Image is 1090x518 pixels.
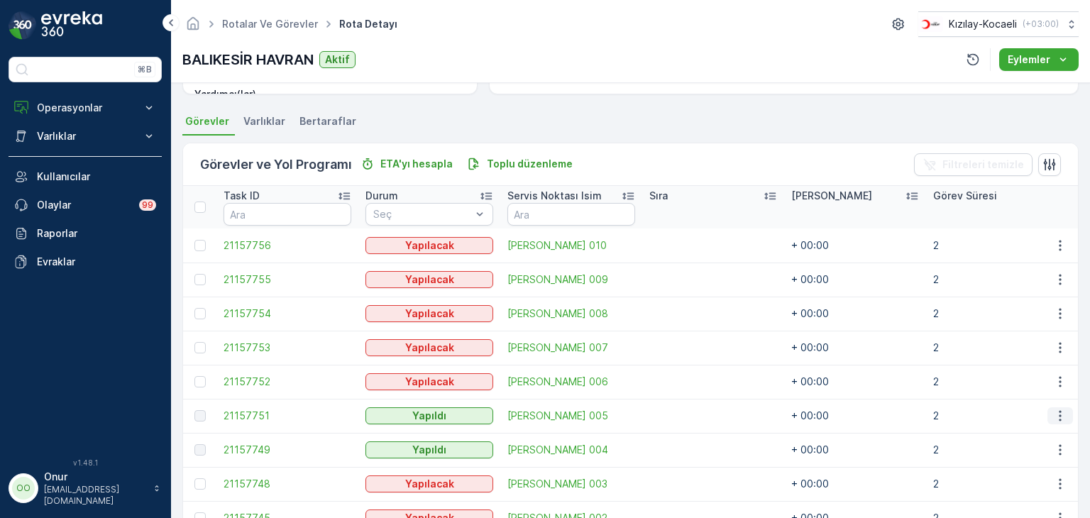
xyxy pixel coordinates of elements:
[926,331,1068,365] td: 2
[224,341,351,355] a: 21157753
[194,478,206,490] div: Toggle Row Selected
[926,228,1068,263] td: 2
[405,375,454,389] p: Yapılacak
[224,203,351,226] input: Ara
[365,339,493,356] button: Yapılacak
[926,365,1068,399] td: 2
[507,477,635,491] span: [PERSON_NAME] 003
[9,458,162,467] span: v 1.48.1
[224,443,351,457] a: 21157749
[224,409,351,423] a: 21157751
[185,21,201,33] a: Ana Sayfa
[784,467,926,501] td: + 00:00
[224,189,260,203] p: Task ID
[784,297,926,331] td: + 00:00
[926,263,1068,297] td: 2
[355,155,458,172] button: ETA'yı hesapla
[37,255,156,269] p: Evraklar
[9,219,162,248] a: Raporlar
[299,114,356,128] span: Bertaraflar
[649,189,668,203] p: Sıra
[487,157,573,171] p: Toplu düzenleme
[926,297,1068,331] td: 2
[194,240,206,251] div: Toggle Row Selected
[507,443,635,457] span: [PERSON_NAME] 004
[9,248,162,276] a: Evraklar
[784,263,926,297] td: + 00:00
[507,203,635,226] input: Ara
[507,409,635,423] a: HAVRAN 005
[37,170,156,184] p: Kullanıcılar
[365,441,493,458] button: Yapıldı
[9,122,162,150] button: Varlıklar
[784,399,926,433] td: + 00:00
[44,484,146,507] p: [EMAIL_ADDRESS][DOMAIN_NAME]
[412,443,446,457] p: Yapıldı
[933,189,997,203] p: Görev Süresi
[507,307,635,321] a: HAVRAN 008
[507,477,635,491] a: HAVRAN 003
[365,271,493,288] button: Yapılacak
[185,114,229,128] span: Görevler
[405,238,454,253] p: Yapılacak
[194,342,206,353] div: Toggle Row Selected
[507,443,635,457] a: HAVRAN 004
[926,433,1068,467] td: 2
[507,307,635,321] span: [PERSON_NAME] 008
[224,272,351,287] a: 21157755
[365,189,398,203] p: Durum
[942,158,1024,172] p: Filtreleri temizle
[918,11,1079,37] button: Kızılay-Kocaeli(+03:00)
[9,11,37,40] img: logo
[926,467,1068,501] td: 2
[9,470,162,507] button: OOOnur[EMAIL_ADDRESS][DOMAIN_NAME]
[224,307,351,321] span: 21157754
[182,49,314,70] p: BALIKESİR HAVRAN
[194,87,299,101] p: Yardımcı(lar)
[507,375,635,389] a: HAVRAN 006
[405,272,454,287] p: Yapılacak
[142,199,153,211] p: 99
[224,477,351,491] span: 21157748
[405,341,454,355] p: Yapılacak
[373,207,471,221] p: Seç
[194,376,206,387] div: Toggle Row Selected
[37,101,133,115] p: Operasyonlar
[365,305,493,322] button: Yapılacak
[224,238,351,253] a: 21157756
[200,155,352,175] p: Görevler ve Yol Programı
[791,189,872,203] p: [PERSON_NAME]
[9,191,162,219] a: Olaylar99
[194,444,206,456] div: Toggle Row Selected
[194,308,206,319] div: Toggle Row Selected
[507,341,635,355] span: [PERSON_NAME] 007
[507,341,635,355] a: HAVRAN 007
[784,228,926,263] td: + 00:00
[507,238,635,253] a: HAVRAN 010
[138,64,152,75] p: ⌘B
[319,51,356,68] button: Aktif
[325,53,350,67] p: Aktif
[405,307,454,321] p: Yapılacak
[507,272,635,287] a: HAVRAN 009
[37,198,131,212] p: Olaylar
[243,114,285,128] span: Varlıklar
[380,157,453,171] p: ETA'yı hesapla
[507,375,635,389] span: [PERSON_NAME] 006
[224,375,351,389] a: 21157752
[37,129,133,143] p: Varlıklar
[914,153,1033,176] button: Filtreleri temizle
[44,470,146,484] p: Onur
[365,373,493,390] button: Yapılacak
[507,272,635,287] span: [PERSON_NAME] 009
[461,155,578,172] button: Toplu düzenleme
[1008,53,1050,67] p: Eylemler
[194,410,206,421] div: Toggle Row Selected
[304,87,461,101] p: -
[926,399,1068,433] td: 2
